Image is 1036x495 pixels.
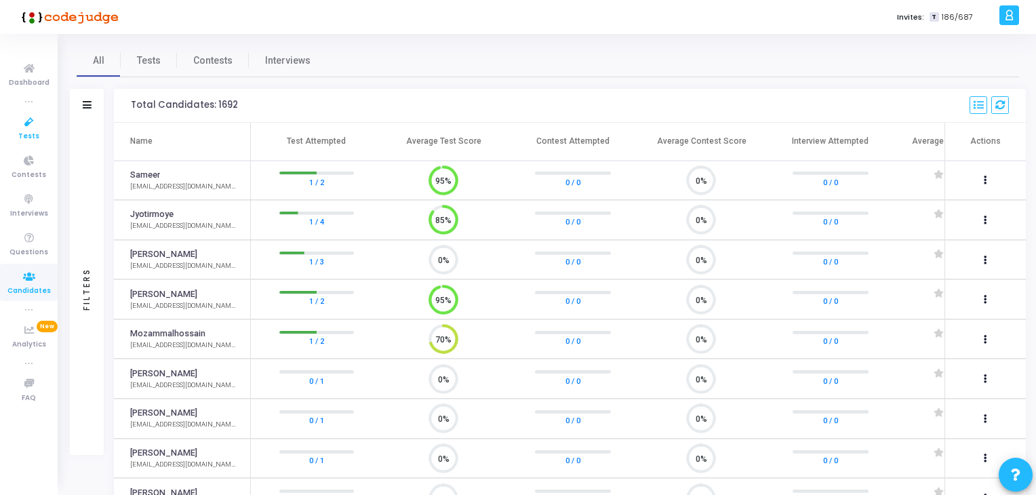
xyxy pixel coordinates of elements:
a: 0 / 0 [565,334,580,348]
span: Candidates [7,285,51,297]
a: 0 / 1 [309,454,324,467]
div: 0 [934,380,984,391]
a: 1 / 3 [309,255,324,269]
span: Contests [12,170,46,181]
a: 1 / 4 [309,215,324,229]
a: 0 / 0 [565,215,580,229]
a: [PERSON_NAME] [130,447,197,460]
span: New [37,321,58,332]
span: Interviews [10,208,48,220]
th: Average Test Score [380,123,509,161]
span: Contests [193,54,233,68]
div: [EMAIL_ADDRESS][DOMAIN_NAME] [130,380,237,391]
div: Filters [81,214,93,363]
div: 0 [934,460,984,471]
span: T [930,12,938,22]
a: 0 / 0 [823,454,838,467]
a: 1 / 2 [309,294,324,308]
a: [PERSON_NAME] [130,288,197,301]
a: 0 / 0 [823,175,838,189]
div: 0 [934,261,984,273]
a: [PERSON_NAME] [130,248,197,261]
a: 1 / 2 [309,175,324,189]
a: 0 / 0 [823,374,838,387]
div: 0 [934,221,984,233]
a: 0 / 0 [565,374,580,387]
a: [PERSON_NAME] [130,407,197,420]
a: Sameer [130,169,160,182]
a: Jyotirmoye [130,208,174,221]
a: [PERSON_NAME] [130,368,197,380]
th: Contest Attempted [509,123,637,161]
div: [EMAIL_ADDRESS][DOMAIN_NAME] [130,460,237,470]
div: 0 [934,300,984,312]
div: Name [130,135,153,147]
th: Test Attempted [251,123,380,161]
span: 186/687 [942,12,973,23]
a: 0 / 0 [823,255,838,269]
div: Total Candidates: 1692 [131,100,238,111]
a: 0 / 0 [565,454,580,467]
div: [EMAIL_ADDRESS][DOMAIN_NAME] [130,301,237,311]
a: 0 / 0 [823,215,838,229]
th: Actions [944,123,1026,161]
th: Interview Attempted [766,123,895,161]
a: 0 / 0 [565,175,580,189]
th: Average Interview Rating [895,123,1024,161]
span: All [93,54,104,68]
a: Mozammalhossain [130,328,205,340]
a: 1 / 2 [309,334,324,348]
a: 0 / 0 [565,294,580,308]
span: Analytics [12,339,46,351]
div: [EMAIL_ADDRESS][DOMAIN_NAME] [130,221,237,231]
span: Tests [137,54,161,68]
span: FAQ [22,393,36,404]
a: 0 / 0 [565,414,580,427]
span: Questions [9,247,48,258]
a: 0 / 0 [565,255,580,269]
a: 0 / 1 [309,414,324,427]
div: [EMAIL_ADDRESS][DOMAIN_NAME] [130,182,237,192]
div: 0 [934,340,984,352]
label: Invites: [897,12,924,23]
img: logo [17,3,119,31]
div: [EMAIL_ADDRESS][DOMAIN_NAME] [130,340,237,351]
a: 0 / 0 [823,294,838,308]
a: 0 / 0 [823,334,838,348]
div: [EMAIL_ADDRESS][DOMAIN_NAME] [130,420,237,430]
th: Average Contest Score [637,123,766,161]
a: 0 / 1 [309,374,324,387]
a: 0 / 0 [823,414,838,427]
div: 0 [934,420,984,431]
span: Interviews [265,54,311,68]
span: Dashboard [9,77,49,89]
div: [EMAIL_ADDRESS][DOMAIN_NAME] [130,261,237,271]
div: 0 [934,181,984,193]
span: Tests [18,131,39,142]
